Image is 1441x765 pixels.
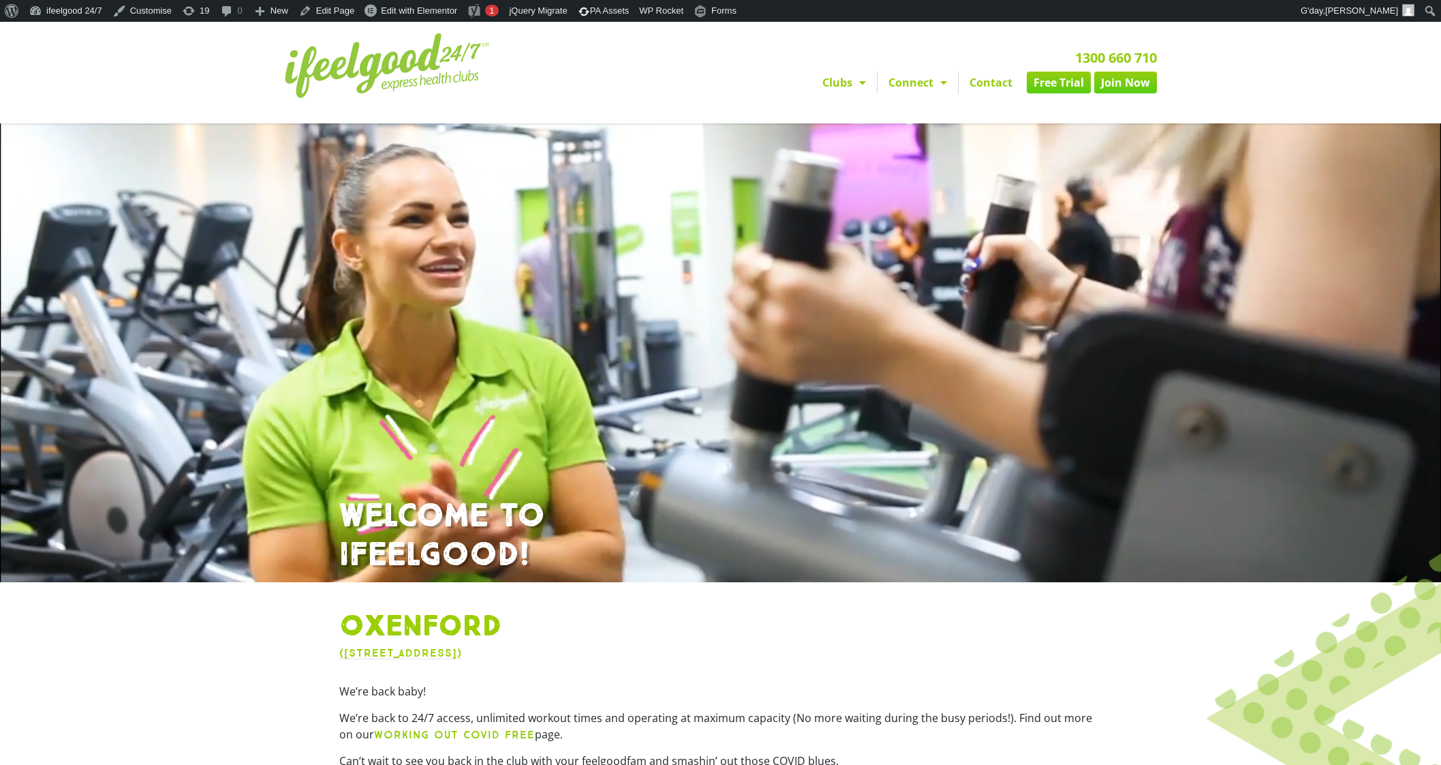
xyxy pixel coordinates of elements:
[339,497,1102,575] h1: WELCOME TO IFEELGOOD!
[1094,72,1157,93] a: Join Now
[339,710,1102,743] p: We’re back to 24/7 access, unlimited workout times and operating at maximum capacity (No more wai...
[1325,5,1398,16] span: [PERSON_NAME]
[374,728,535,741] b: WORKING OUT COVID FREE
[959,72,1023,93] a: Contact
[339,646,462,659] a: ([STREET_ADDRESS])
[339,610,1102,645] h1: Oxenford
[374,727,535,742] a: WORKING OUT COVID FREE
[878,72,958,93] a: Connect
[811,72,877,93] a: Clubs
[595,72,1157,93] nav: Menu
[1075,48,1157,67] a: 1300 660 710
[1027,72,1091,93] a: Free Trial
[489,5,494,16] span: 1
[339,683,1102,700] p: We’re back baby!
[381,5,457,16] span: Edit with Elementor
